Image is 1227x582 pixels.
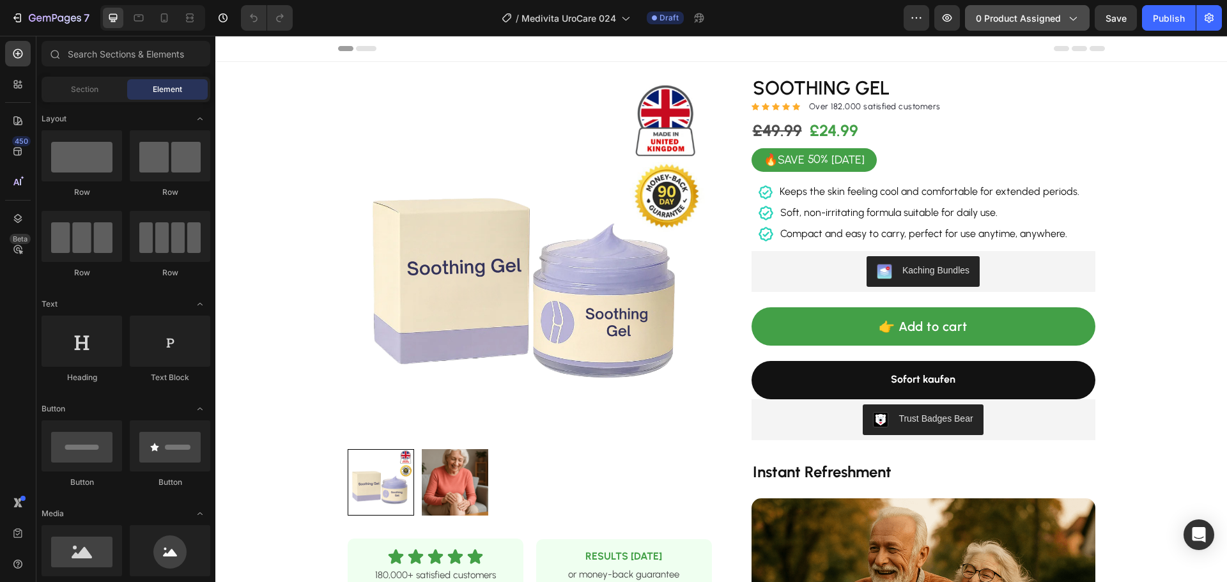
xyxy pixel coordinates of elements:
[42,372,122,383] div: Heading
[661,228,677,243] img: KachingBundles.png
[42,187,122,198] div: Row
[683,376,757,390] div: Trust Badges Bear
[42,298,58,310] span: Text
[546,115,591,134] div: 🔥SAVE
[663,281,752,300] div: 👉 Add to cart
[241,5,293,31] div: Undo/Redo
[675,335,740,353] div: Sofort kaufen
[130,372,210,383] div: Text Block
[10,234,31,244] div: Beta
[651,220,764,251] button: Kaching Bundles
[42,267,122,279] div: Row
[190,109,210,129] span: Toggle open
[153,84,182,95] span: Element
[42,41,210,66] input: Search Sections & Elements
[536,83,588,107] div: £49.99
[84,10,89,26] p: 7
[521,11,616,25] span: Medivita UroCare 024
[565,171,782,183] span: Soft, non-irritating formula suitable for daily use.
[42,508,64,519] span: Media
[687,228,754,241] div: Kaching Bundles
[614,115,651,134] div: [DATE]
[190,294,210,314] span: Toggle open
[42,477,122,488] div: Button
[976,11,1061,25] span: 0 product assigned
[370,514,447,526] strong: RESULTS [DATE]
[130,477,210,488] div: Button
[42,113,66,125] span: Layout
[536,325,880,364] button: Sofort kaufen
[647,369,768,399] button: Trust Badges Bear
[536,42,880,63] h1: Soothing Gel
[1095,5,1137,31] button: Save
[130,267,210,279] div: Row
[965,5,1090,31] button: 0 product assigned
[591,115,614,132] div: 50%
[190,503,210,524] span: Toggle open
[1142,5,1196,31] button: Publish
[353,533,464,544] span: or money-back guarantee
[12,136,31,146] div: 450
[1184,519,1214,550] div: Open Intercom Messenger
[593,83,644,107] div: £24.99
[594,65,725,77] p: Over 182,000 satisfied customers
[564,149,864,162] span: Keeps the skin feeling cool and comfortable for extended periods.
[516,11,519,25] span: /
[190,399,210,419] span: Toggle open
[71,84,98,95] span: Section
[130,187,210,198] div: Row
[565,192,852,204] span: Compact and easy to carry, perfect for use anytime, anywhere.
[1106,13,1127,24] span: Save
[658,376,673,392] img: CLDR_q6erfwCEAE=.png
[660,12,679,24] span: Draft
[536,272,880,310] button: 👉 Add to cart
[5,5,95,31] button: 7
[537,427,676,445] strong: Instant Refreshment
[1153,11,1185,25] div: Publish
[215,36,1227,582] iframe: Design area
[42,403,65,415] span: Button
